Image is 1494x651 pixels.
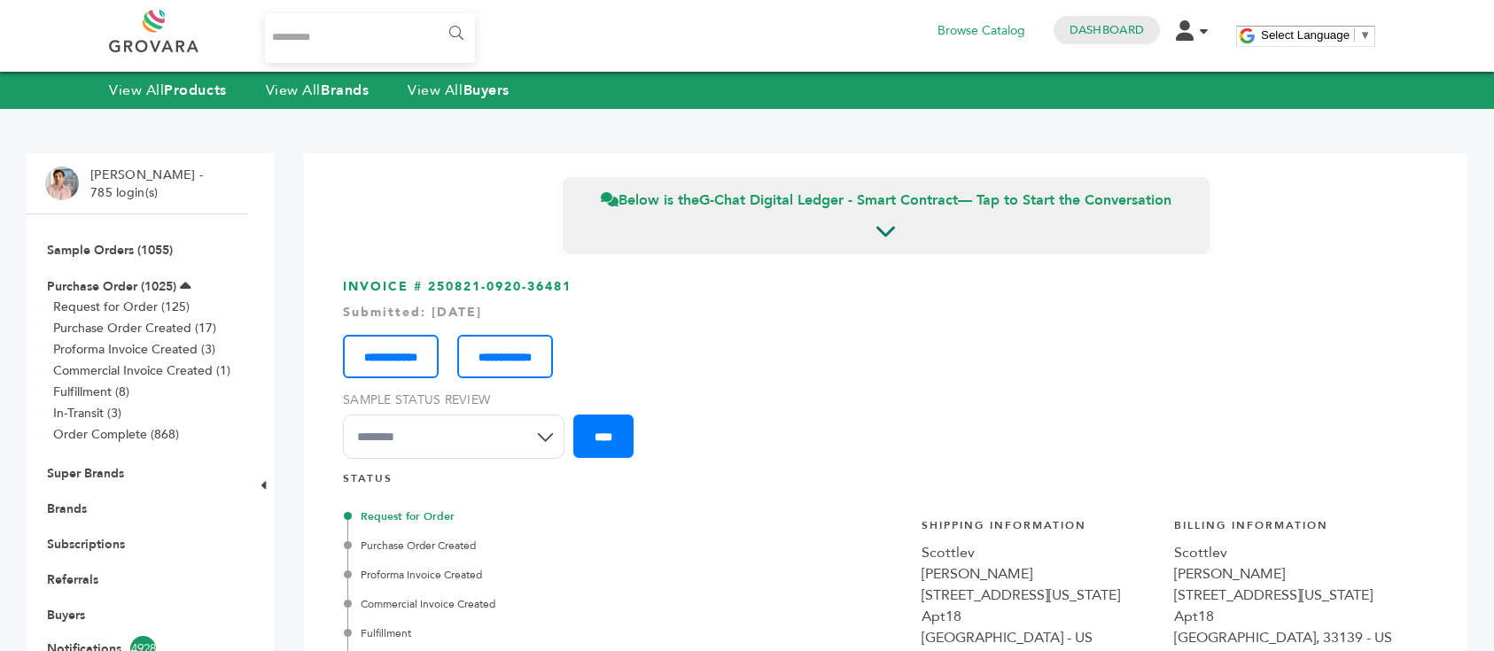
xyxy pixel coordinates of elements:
[1354,28,1355,42] span: ​
[343,471,1428,495] h4: STATUS
[1174,518,1409,542] h4: Billing Information
[408,81,510,100] a: View AllBuyers
[343,391,573,409] label: Sample Status Review
[90,167,207,201] li: [PERSON_NAME] - 785 login(s)
[1174,585,1409,606] div: [STREET_ADDRESS][US_STATE]
[343,304,1428,322] div: Submitted: [DATE]
[109,81,227,100] a: View AllProducts
[347,596,723,612] div: Commercial Invoice Created
[47,500,87,517] a: Brands
[53,320,216,337] a: Purchase Order Created (17)
[164,81,226,100] strong: Products
[1261,28,1371,42] a: Select Language​
[47,278,176,295] a: Purchase Order (1025)
[699,190,958,210] strong: G-Chat Digital Ledger - Smart Contract
[53,405,121,422] a: In-Transit (3)
[922,627,1156,648] div: [GEOGRAPHIC_DATA] - US
[922,542,1156,563] div: Scottlev
[1174,563,1409,585] div: [PERSON_NAME]
[266,81,370,100] a: View AllBrands
[1070,22,1144,38] a: Dashboard
[601,190,1171,210] span: Below is the — Tap to Start the Conversation
[265,13,475,63] input: Search...
[1359,28,1371,42] span: ▼
[1174,606,1409,627] div: Apt18
[343,278,1428,472] h3: INVOICE # 250821-0920-36481
[47,607,85,624] a: Buyers
[922,585,1156,606] div: [STREET_ADDRESS][US_STATE]
[922,563,1156,585] div: [PERSON_NAME]
[47,242,173,259] a: Sample Orders (1055)
[347,625,723,641] div: Fulfillment
[47,571,98,588] a: Referrals
[922,606,1156,627] div: Apt18
[53,426,179,443] a: Order Complete (868)
[47,536,125,553] a: Subscriptions
[938,21,1025,41] a: Browse Catalog
[347,508,723,524] div: Request for Order
[53,362,230,379] a: Commercial Invoice Created (1)
[53,384,129,400] a: Fulfillment (8)
[321,81,369,100] strong: Brands
[53,341,215,358] a: Proforma Invoice Created (3)
[53,298,190,315] a: Request for Order (125)
[922,518,1156,542] h4: Shipping Information
[1261,28,1350,42] span: Select Language
[347,538,723,554] div: Purchase Order Created
[1174,542,1409,563] div: Scottlev
[347,567,723,583] div: Proforma Invoice Created
[1174,627,1409,648] div: [GEOGRAPHIC_DATA], 33139 - US
[463,81,510,100] strong: Buyers
[47,465,124,482] a: Super Brands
